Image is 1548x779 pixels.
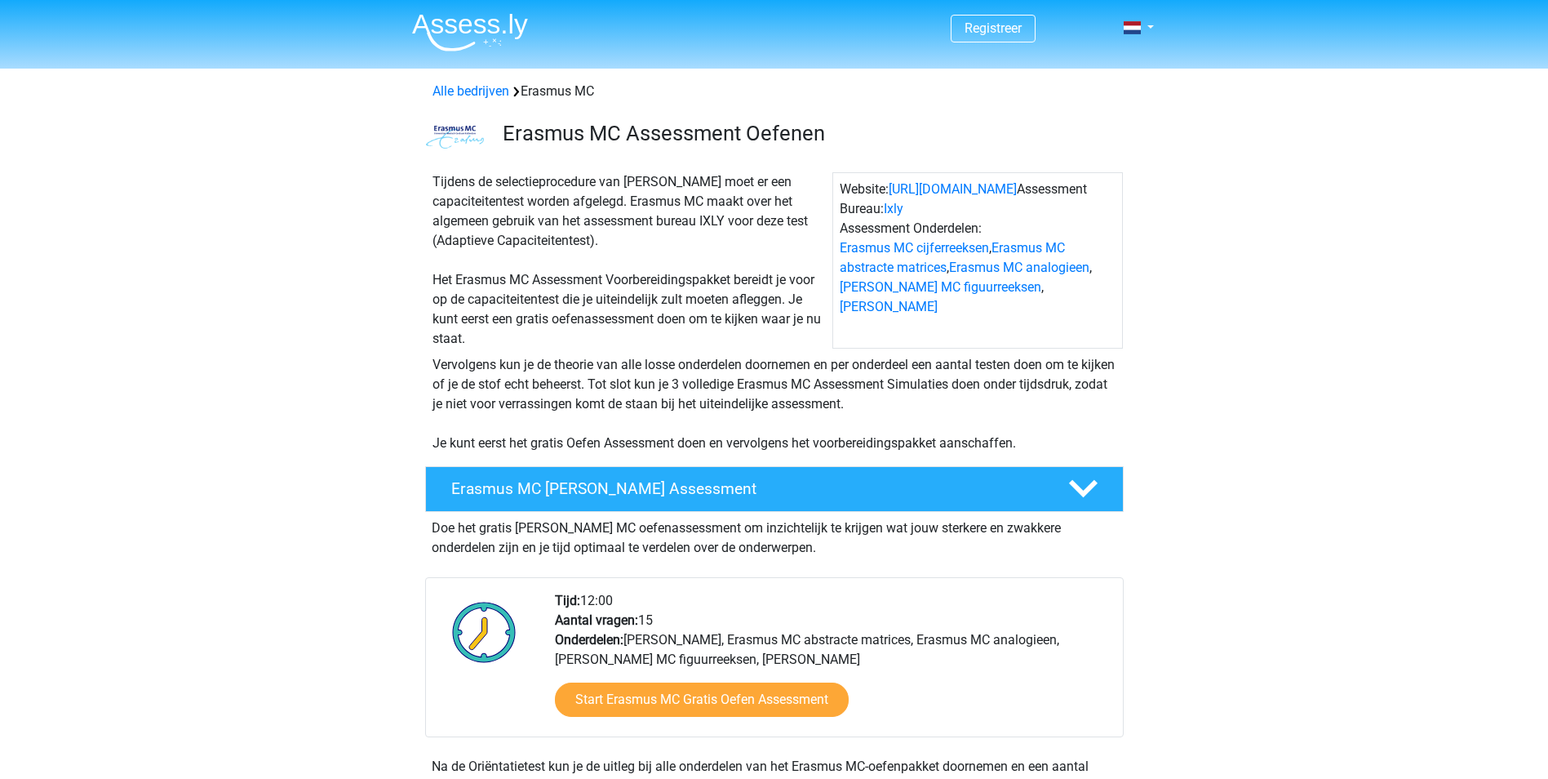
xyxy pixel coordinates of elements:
div: 12:00 15 [PERSON_NAME], Erasmus MC abstracte matrices, Erasmus MC analogieen, [PERSON_NAME] MC fi... [543,591,1122,737]
a: [PERSON_NAME] MC figuurreeksen [840,279,1041,295]
a: Alle bedrijven [432,83,509,99]
a: Erasmus MC analogieen [949,260,1089,275]
div: Website: Assessment Bureau: Assessment Onderdelen: , , , , [832,172,1123,349]
div: Vervolgens kun je de theorie van alle losse onderdelen doornemen en per onderdeel een aantal test... [426,355,1123,453]
b: Onderdelen: [555,632,623,648]
a: Erasmus MC abstracte matrices [840,240,1065,275]
a: Start Erasmus MC Gratis Oefen Assessment [555,683,849,717]
h4: Erasmus MC [PERSON_NAME] Assessment [451,479,1042,498]
b: Tijd: [555,593,580,608]
a: Erasmus MC [PERSON_NAME] Assessment [419,466,1130,512]
a: [PERSON_NAME] [840,299,938,314]
a: Ixly [884,201,903,216]
a: Erasmus MC cijferreeksen [840,240,989,256]
h3: Erasmus MC Assessment Oefenen [503,121,1111,146]
a: Registreer [965,20,1022,36]
div: Tijdens de selectieprocedure van [PERSON_NAME] moet er een capaciteitentest worden afgelegd. Eras... [426,172,832,349]
a: [URL][DOMAIN_NAME] [889,181,1017,197]
b: Aantal vragen: [555,612,638,628]
div: Doe het gratis [PERSON_NAME] MC oefenassessment om inzichtelijk te krijgen wat jouw sterkere en z... [425,512,1124,558]
div: Erasmus MC [426,82,1123,101]
img: Assessly [412,13,528,51]
img: Klok [443,591,526,673]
